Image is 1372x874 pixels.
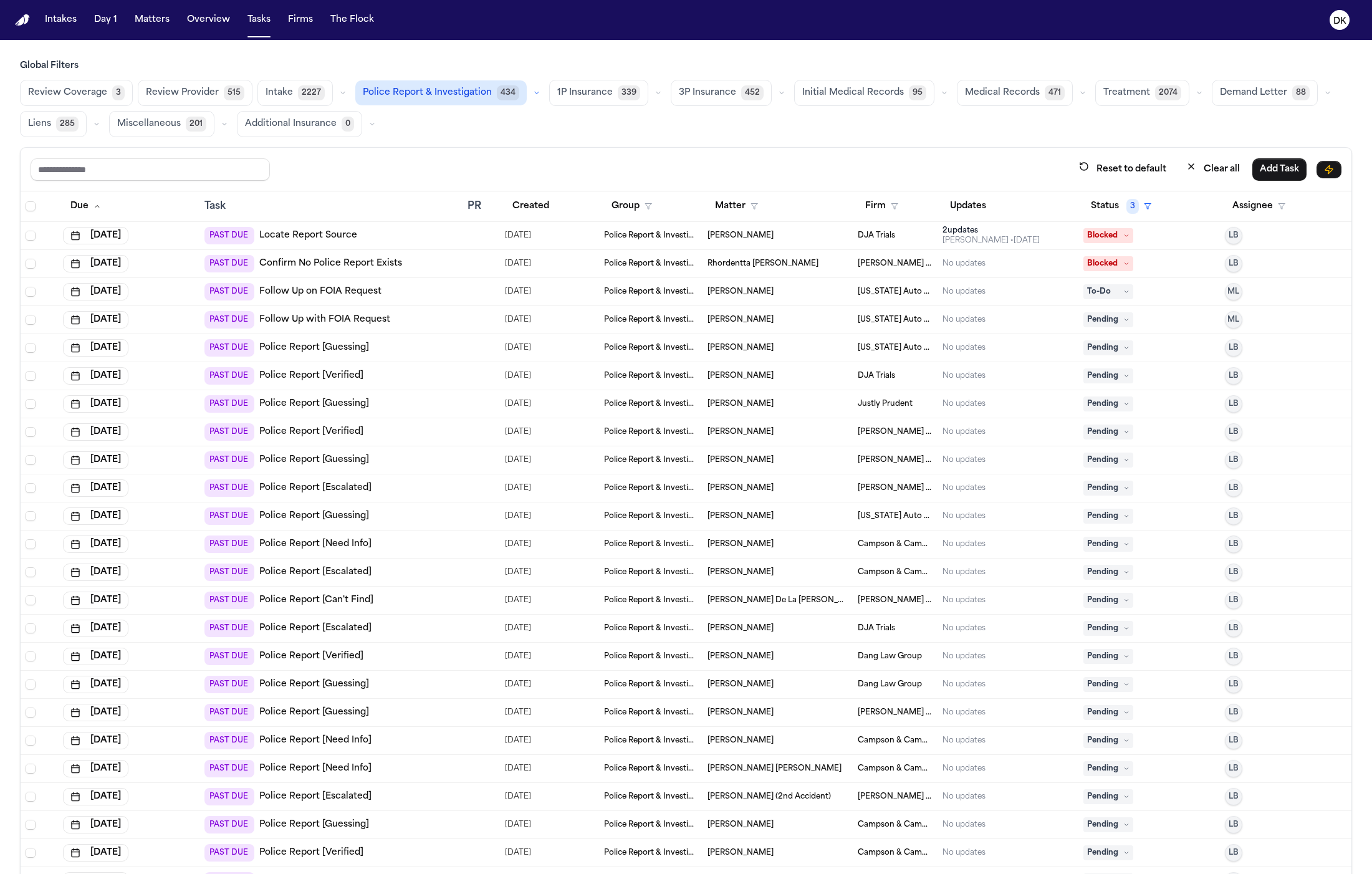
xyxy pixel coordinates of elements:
span: Pending [1083,312,1133,327]
button: LB [1225,479,1242,497]
a: Intakes [40,9,82,31]
span: Select row [26,231,36,241]
a: Police Report [Guessing] [259,819,369,831]
button: [DATE] [63,816,128,833]
span: Select row [26,315,36,325]
span: Select row [26,792,36,802]
a: Police Report [Escalated] [259,790,372,803]
a: Overview [182,9,235,31]
button: [DATE] [63,395,128,413]
span: 95 [909,85,926,100]
span: Pending [1083,453,1133,468]
span: 201 [186,117,206,132]
span: Toni Norwood [708,315,774,325]
span: PAST DUE [204,507,254,525]
span: Michigan Auto Law [858,511,933,521]
button: 3P Insurance452 [671,80,772,106]
a: Police Report [Verified] [259,370,363,382]
span: Pending [1083,789,1133,804]
span: 3 [112,85,125,100]
span: Treatment [1103,87,1150,99]
span: LB [1229,848,1239,858]
button: Clear all [1179,158,1247,181]
a: Police Report [Verified] [259,426,363,438]
span: Pending [1083,340,1133,355]
a: Day 1 [89,9,122,31]
span: Pending [1083,677,1133,692]
a: Home [15,14,30,26]
span: Select row [26,287,36,297]
button: [DATE] [63,620,128,637]
span: Pending [1083,425,1133,439]
button: [DATE] [63,507,128,525]
button: LB [1225,676,1242,693]
button: LB [1225,592,1242,609]
div: Task [204,199,458,214]
span: LB [1229,539,1239,549]
button: Initial Medical Records95 [794,80,934,106]
span: Miscellaneous [117,118,181,130]
span: 2227 [298,85,325,100]
span: Police Report & Investigation [604,483,698,493]
text: DK [1333,17,1346,26]
span: 5/14/2025, 11:51:13 AM [505,227,531,244]
span: LB [1229,680,1239,689]
button: Treatment2074 [1095,80,1189,106]
a: Police Report [Guessing] [259,342,369,354]
button: LB [1225,339,1242,357]
span: 7/28/2025, 5:21:34 PM [505,255,531,272]
button: [DATE] [63,844,128,862]
button: LB [1225,564,1242,581]
span: LB [1229,343,1239,353]
span: Justly Prudent [858,399,913,409]
span: Additional Insurance [245,118,337,130]
span: PAST DUE [204,423,254,441]
a: Locate Report Source [259,229,357,242]
button: ML [1225,311,1242,329]
span: Review Provider [146,87,219,99]
div: No updates [943,399,986,409]
button: Tasks [242,9,276,31]
a: Police Report [Escalated] [259,622,372,635]
button: LB [1225,451,1242,469]
span: PAST DUE [204,339,254,357]
span: PAST DUE [204,395,254,413]
span: Pending [1083,761,1133,776]
span: DJA Trials [858,371,895,381]
span: 2074 [1155,85,1181,100]
span: Pending [1083,845,1133,860]
div: No updates [943,259,986,269]
button: Created [505,195,557,218]
span: Pending [1083,705,1133,720]
span: LB [1229,736,1239,746]
span: Select row [26,736,36,746]
button: [DATE] [63,339,128,357]
button: ML [1225,283,1242,300]
span: 1P Insurance [557,87,613,99]
a: Matters [130,9,175,31]
button: [DATE] [63,732,128,749]
button: Review Provider515 [138,80,252,106]
span: LB [1229,567,1239,577]
span: PAST DUE [204,227,254,244]
div: No updates [943,371,986,381]
span: 8/18/2025, 3:37:56 PM [505,451,531,469]
span: Police Report & Investigation [604,287,698,297]
a: Police Report [Guessing] [259,454,369,466]
span: Pending [1083,368,1133,383]
span: 8/18/2025, 3:21:03 PM [505,423,531,441]
span: LB [1229,764,1239,774]
button: Review Coverage3 [20,80,133,106]
span: 0 [342,117,354,132]
span: LB [1229,511,1239,521]
span: PAST DUE [204,311,254,329]
button: LB [1225,367,1242,385]
button: Updates [943,195,994,218]
span: Select row [26,708,36,718]
span: Select all [26,201,36,211]
span: Pending [1083,733,1133,748]
a: Firms [283,9,318,31]
span: Steele Adams Hosman [858,483,933,493]
button: [DATE] [63,311,128,329]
